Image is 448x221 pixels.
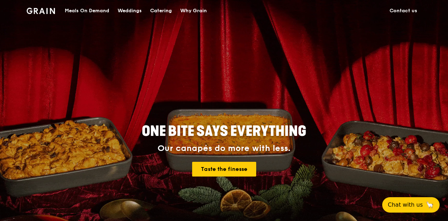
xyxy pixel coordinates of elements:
span: Chat with us [388,201,423,209]
div: Meals On Demand [65,0,109,21]
div: Catering [150,0,172,21]
div: Our canapés do more with less. [98,144,350,153]
div: Weddings [118,0,142,21]
span: ONE BITE SAYS EVERYTHING [142,123,306,140]
a: Why Grain [176,0,211,21]
a: Contact us [385,0,421,21]
div: Why Grain [180,0,207,21]
a: Taste the finesse [192,162,256,177]
img: Grain [27,8,55,14]
a: Catering [146,0,176,21]
button: Chat with us🦙 [382,197,440,213]
a: Weddings [113,0,146,21]
span: 🦙 [426,201,434,209]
